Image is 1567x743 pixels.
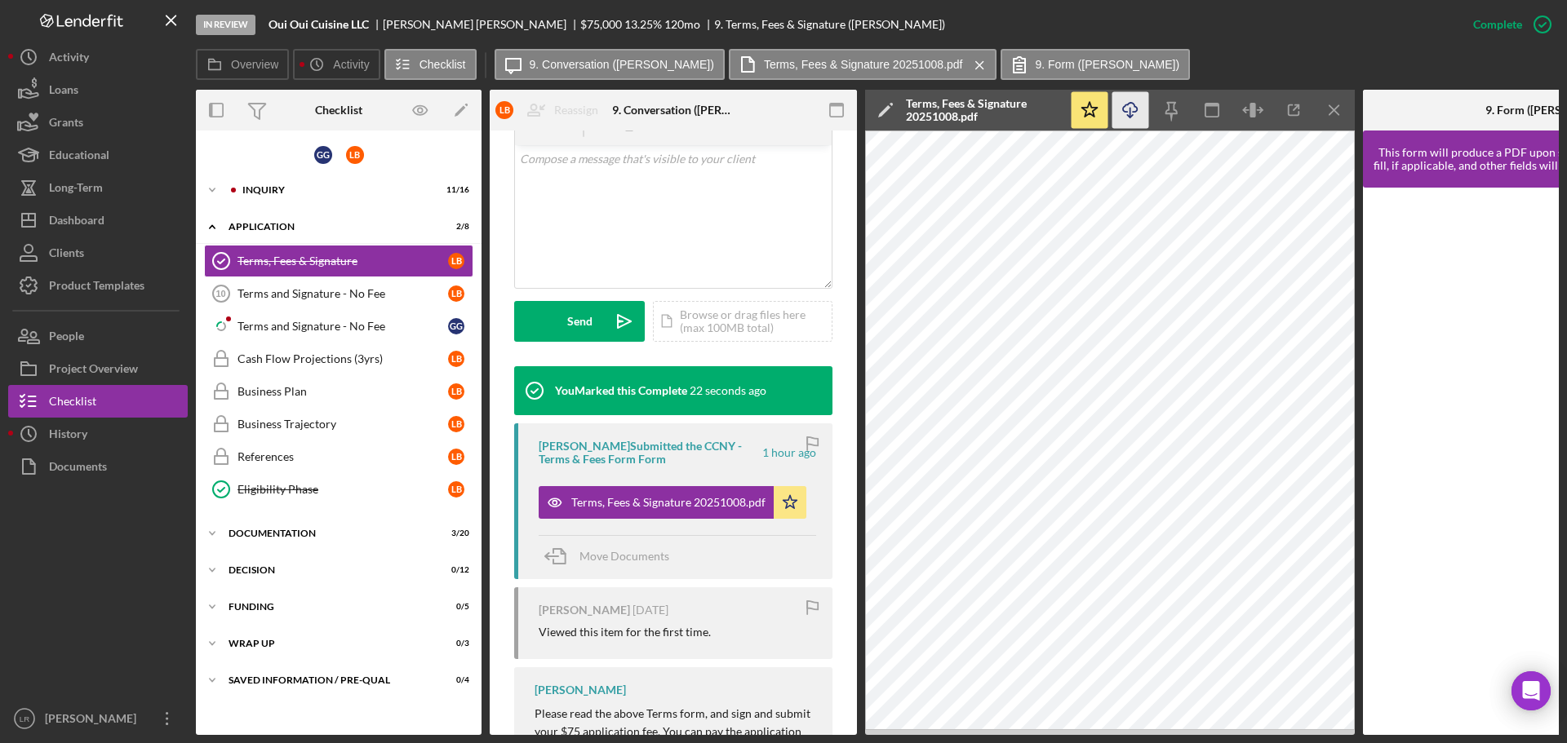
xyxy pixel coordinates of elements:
div: 0 / 3 [440,639,469,648]
div: 0 / 4 [440,675,469,685]
div: Wrap up [229,639,428,648]
div: L B [448,383,464,400]
div: L B [448,285,464,302]
button: Terms, Fees & Signature 20251008.pdf [539,486,806,519]
a: Cash Flow Projections (3yrs)LB [204,343,473,375]
div: Reassign [554,94,598,126]
time: 2025-10-04 00:11 [633,604,668,617]
div: 9. Conversation ([PERSON_NAME]) [612,104,735,117]
a: ReferencesLB [204,440,473,473]
button: Overview [196,49,289,80]
div: L B [448,253,464,269]
div: Cash Flow Projections (3yrs) [237,352,448,365]
div: Inquiry [242,185,428,195]
div: You Marked this Complete [555,384,687,397]
label: Activity [333,58,369,71]
div: Send [567,301,593,342]
label: 9. Form ([PERSON_NAME]) [1036,58,1180,71]
div: Terms, Fees & Signature [237,254,448,268]
button: 9. Conversation ([PERSON_NAME]) [495,49,725,80]
div: Viewed this item for the first time. [539,626,711,639]
button: 9. Form ([PERSON_NAME]) [1001,49,1191,80]
div: [PERSON_NAME] [535,683,626,697]
div: [PERSON_NAME] Submitted the CCNY - Terms & Fees Form Form [539,440,760,466]
div: Terms and Signature - No Fee [237,320,448,333]
div: Terms and Signature - No Fee [237,287,448,300]
time: 2025-10-08 01:40 [690,384,766,397]
div: [PERSON_NAME] [539,604,630,617]
button: Complete [1457,8,1559,41]
div: 3 / 20 [440,529,469,538]
b: Oui Oui Cuisine LLC [269,18,369,31]
div: In Review [196,15,255,35]
div: L B [448,351,464,367]
div: Saved Information / Pre-Qual [229,675,428,685]
a: Eligibility PhaseLB [204,473,473,506]
div: G G [448,318,464,334]
a: Terms and Signature - No FeeGG [204,310,473,343]
button: Send [514,301,645,342]
span: Move Documents [579,549,669,563]
div: Documentation [229,529,428,538]
time: 2025-10-08 00:23 [762,446,816,459]
div: Application [229,222,428,232]
button: Checklist [384,49,477,80]
div: References [237,450,448,463]
div: Funding [229,602,428,612]
a: Business PlanLB [204,375,473,408]
div: 0 / 5 [440,602,469,612]
div: 120 mo [664,18,700,31]
div: G G [314,146,332,164]
div: Checklist [315,104,362,117]
label: Overview [231,58,278,71]
div: L B [495,101,513,119]
div: Eligibility Phase [237,483,448,496]
a: 10Terms and Signature - No FeeLB [204,277,473,310]
div: Terms, Fees & Signature 20251008.pdf [571,496,766,509]
text: LR [20,714,29,723]
button: LBReassign [487,94,615,126]
label: 9. Conversation ([PERSON_NAME]) [530,58,714,71]
div: 0 / 12 [440,565,469,575]
span: $75,000 [580,17,622,31]
tspan: 10 [215,289,225,299]
div: Business Trajectory [237,418,448,431]
div: [PERSON_NAME] [PERSON_NAME] [383,18,580,31]
button: Activity [293,49,380,80]
div: Open Intercom Messenger [1512,671,1551,710]
div: [PERSON_NAME] [41,702,147,739]
div: 13.25 % [624,18,662,31]
div: 11 / 16 [440,185,469,195]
